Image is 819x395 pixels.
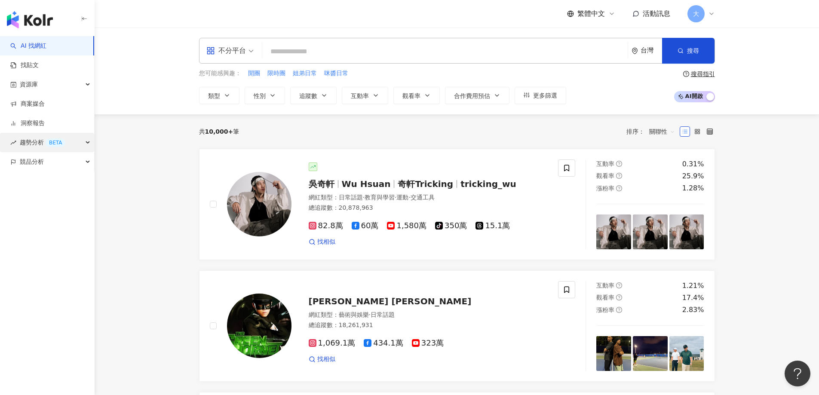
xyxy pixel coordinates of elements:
[632,48,638,54] span: environment
[290,87,337,104] button: 追蹤數
[475,221,510,230] span: 15.1萬
[396,194,408,201] span: 運動
[309,311,548,319] div: 網紅類型 ：
[309,339,356,348] span: 1,069.1萬
[669,336,704,371] img: post-image
[596,294,614,301] span: 觀看率
[254,92,266,99] span: 性別
[365,194,395,201] span: 教育與學習
[596,336,631,371] img: post-image
[324,69,349,78] button: 咪醬日常
[20,133,65,152] span: 趨勢分析
[309,179,334,189] span: 吳奇軒
[10,100,45,108] a: 商案媒合
[412,339,444,348] span: 323萬
[387,221,426,230] span: 1,580萬
[596,282,614,289] span: 互動率
[682,171,704,181] div: 25.9%
[46,138,65,147] div: BETA
[248,69,260,78] span: 開團
[596,214,631,249] img: post-image
[10,140,16,146] span: rise
[669,214,704,249] img: post-image
[616,185,622,191] span: question-circle
[10,119,45,128] a: 洞察報告
[687,47,699,54] span: 搜尋
[199,69,241,78] span: 您可能感興趣：
[309,321,548,330] div: 總追蹤數 ： 18,261,931
[20,75,38,94] span: 資源庫
[596,306,614,313] span: 漲粉率
[199,270,715,382] a: KOL Avatar[PERSON_NAME] [PERSON_NAME]網紅類型：藝術與娛樂·日常話題總追蹤數：18,261,9311,069.1萬434.1萬323萬找相似互動率questi...
[682,293,704,303] div: 17.4%
[292,69,317,78] button: 姐弟日常
[616,282,622,288] span: question-circle
[369,311,371,318] span: ·
[199,149,715,260] a: KOL Avatar吳奇軒Wu Hsuan奇軒Trickingtricking_wu網紅類型：日常話題·教育與學習·運動·交通工具總追蹤數：20,878,96382.8萬60萬1,580萬350...
[309,355,335,364] a: 找相似
[682,305,704,315] div: 2.83%
[596,172,614,179] span: 觀看率
[352,221,379,230] span: 60萬
[205,128,233,135] span: 10,000+
[596,160,614,167] span: 互動率
[682,184,704,193] div: 1.28%
[393,87,440,104] button: 觀看率
[248,69,261,78] button: 開團
[616,161,622,167] span: question-circle
[309,221,343,230] span: 82.8萬
[395,194,396,201] span: ·
[10,61,39,70] a: 找貼文
[293,69,317,78] span: 姐弟日常
[299,92,317,99] span: 追蹤數
[633,336,668,371] img: post-image
[616,307,622,313] span: question-circle
[309,296,472,306] span: [PERSON_NAME] [PERSON_NAME]
[643,9,670,18] span: 活動訊息
[693,9,699,18] span: 大
[324,69,348,78] span: 咪醬日常
[596,185,614,192] span: 漲粉率
[785,361,810,386] iframe: Help Scout Beacon - Open
[626,125,680,138] div: 排序：
[339,311,369,318] span: 藝術與娛樂
[7,11,53,28] img: logo
[351,92,369,99] span: 互動率
[515,87,566,104] button: 更多篩選
[206,46,215,55] span: appstore
[445,87,509,104] button: 合作費用預估
[199,128,239,135] div: 共 筆
[339,194,363,201] span: 日常話題
[10,42,46,50] a: searchAI 找網紅
[662,38,715,64] button: 搜尋
[364,339,403,348] span: 434.1萬
[342,179,391,189] span: Wu Hsuan
[641,47,662,54] div: 台灣
[408,194,410,201] span: ·
[317,238,335,246] span: 找相似
[633,214,668,249] img: post-image
[227,172,291,236] img: KOL Avatar
[454,92,490,99] span: 合作費用預估
[460,179,516,189] span: tricking_wu
[267,69,286,78] button: 限時團
[199,87,239,104] button: 類型
[402,92,420,99] span: 觀看率
[411,194,435,201] span: 交通工具
[245,87,285,104] button: 性別
[317,355,335,364] span: 找相似
[309,204,548,212] div: 總追蹤數 ： 20,878,963
[616,294,622,300] span: question-circle
[649,125,675,138] span: 關聯性
[227,294,291,358] img: KOL Avatar
[363,194,365,201] span: ·
[616,173,622,179] span: question-circle
[208,92,220,99] span: 類型
[577,9,605,18] span: 繁體中文
[435,221,467,230] span: 350萬
[533,92,557,99] span: 更多篩選
[20,152,44,171] span: 競品分析
[398,179,453,189] span: 奇軒Tricking
[683,71,689,77] span: question-circle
